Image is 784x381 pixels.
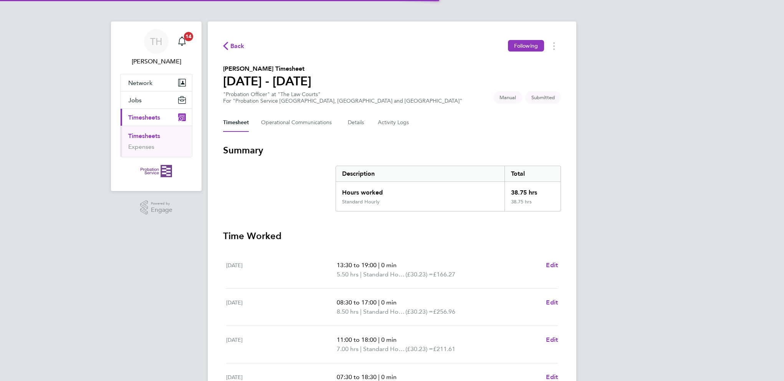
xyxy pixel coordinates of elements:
span: 07:30 to 18:30 [337,373,377,381]
span: Edit [546,336,558,343]
h1: [DATE] - [DATE] [223,73,311,89]
div: Total [504,166,561,181]
span: Standard Hourly [363,307,405,316]
h2: [PERSON_NAME] Timesheet [223,64,311,73]
div: [DATE] [226,298,337,316]
span: This timesheet is Submitted. [525,91,561,104]
span: TH [150,37,162,47]
div: Description [336,166,504,181]
span: Jobs [128,96,142,104]
div: For "Probation Service [GEOGRAPHIC_DATA], [GEOGRAPHIC_DATA] and [GEOGRAPHIC_DATA]" [223,98,462,104]
span: Standard Hourly [363,270,405,279]
span: | [378,336,380,343]
span: | [360,271,362,278]
span: 0 min [381,299,397,306]
span: Edit [546,299,558,306]
span: Edit [546,373,558,381]
a: Edit [546,261,558,270]
button: Back [223,41,245,51]
button: Jobs [121,92,192,108]
span: 13:30 to 19:00 [337,261,377,269]
span: | [360,345,362,353]
span: Tamsin Hudson [120,57,192,66]
span: | [378,299,380,306]
span: Standard Hourly [363,344,405,354]
button: Timesheet [223,113,249,132]
span: 0 min [381,261,397,269]
span: (£30.23) = [405,308,433,315]
span: Powered by [151,200,172,207]
span: | [360,308,362,315]
span: £211.61 [433,345,455,353]
div: [DATE] [226,261,337,279]
a: 14 [174,29,190,54]
span: £256.96 [433,308,455,315]
button: Network [121,74,192,91]
div: 38.75 hrs [504,199,561,211]
button: Activity Logs [378,113,410,132]
span: This timesheet was manually created. [493,91,522,104]
button: Following [508,40,544,52]
button: Operational Communications [261,113,336,132]
h3: Summary [223,144,561,156]
button: Timesheets Menu [547,40,561,52]
a: Powered byEngage [140,200,173,215]
span: Back [230,42,245,51]
div: Hours worked [336,182,504,199]
span: Engage [151,207,172,213]
span: 08:30 to 17:00 [337,299,377,306]
div: Summary [336,166,561,211]
h3: Time Worked [223,230,561,242]
nav: Main navigation [111,22,202,191]
span: 7.00 hrs [337,345,359,353]
span: Following [514,42,538,49]
span: 14 [184,32,193,41]
img: probationservice-logo-retina.png [141,165,172,177]
span: 8.50 hrs [337,308,359,315]
div: "Probation Officer" at "The Law Courts" [223,91,462,104]
a: Edit [546,335,558,344]
div: Standard Hourly [342,199,380,205]
a: Timesheets [128,132,160,140]
span: 0 min [381,373,397,381]
span: (£30.23) = [405,271,433,278]
span: 5.50 hrs [337,271,359,278]
a: Go to home page [120,165,192,177]
button: Timesheets [121,109,192,126]
span: 0 min [381,336,397,343]
span: (£30.23) = [405,345,433,353]
span: 11:00 to 18:00 [337,336,377,343]
a: Expenses [128,143,154,150]
span: Network [128,79,152,87]
div: 38.75 hrs [504,182,561,199]
span: | [378,373,380,381]
span: | [378,261,380,269]
button: Details [348,113,366,132]
a: Edit [546,298,558,307]
div: Timesheets [121,126,192,157]
span: £166.27 [433,271,455,278]
div: [DATE] [226,335,337,354]
span: Edit [546,261,558,269]
span: Timesheets [128,114,160,121]
a: TH[PERSON_NAME] [120,29,192,66]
